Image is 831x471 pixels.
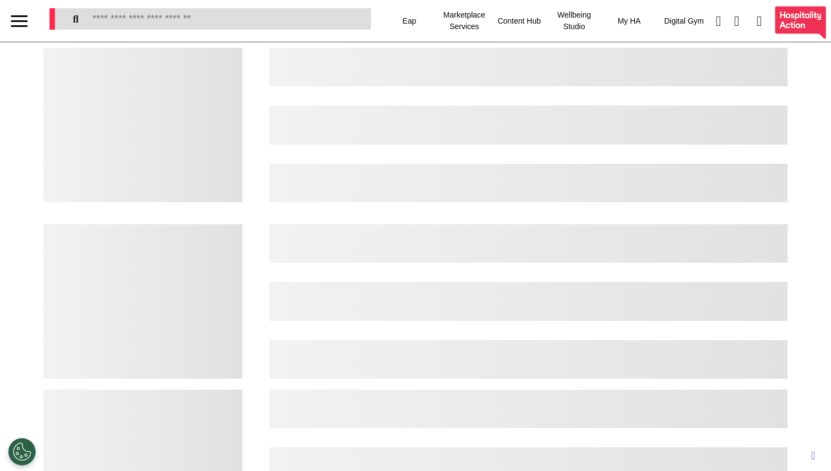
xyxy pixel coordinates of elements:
[657,5,712,36] div: Digital Gym
[437,5,492,36] div: Marketplace Services
[492,5,547,36] div: Content Hub
[547,5,602,36] div: Wellbeing Studio
[8,438,36,466] button: Open Preferences
[602,5,657,36] div: My HA
[382,5,437,36] div: Eap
